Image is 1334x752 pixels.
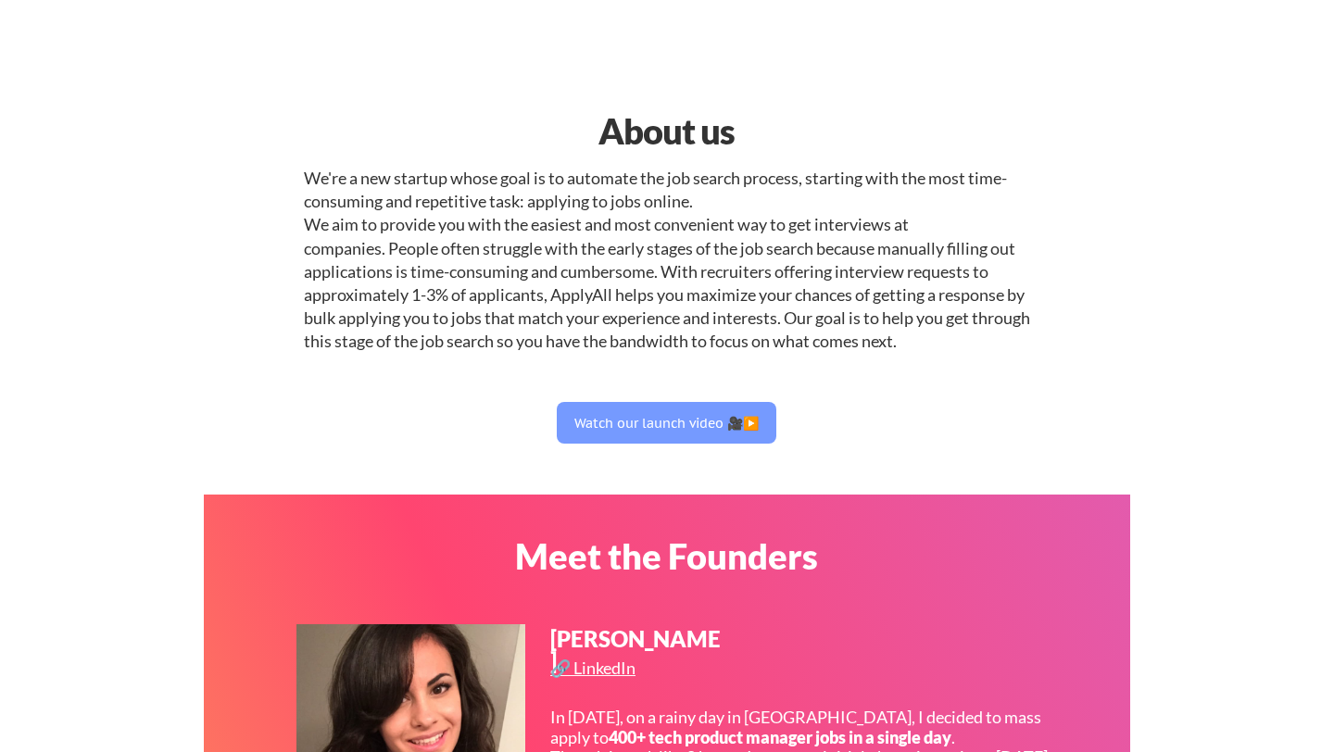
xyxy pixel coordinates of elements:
a: 🔗 LinkedIn [550,659,640,683]
div: 🔗 LinkedIn [550,659,640,676]
div: [PERSON_NAME] [550,628,723,672]
strong: 400+ tech product manager jobs in a single day [609,727,951,747]
div: We're a new startup whose goal is to automate the job search process, starting with the most time... [304,167,1030,354]
div: About us [429,105,904,157]
div: Meet the Founders [429,538,904,573]
button: Watch our launch video 🎥▶️ [557,402,776,444]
